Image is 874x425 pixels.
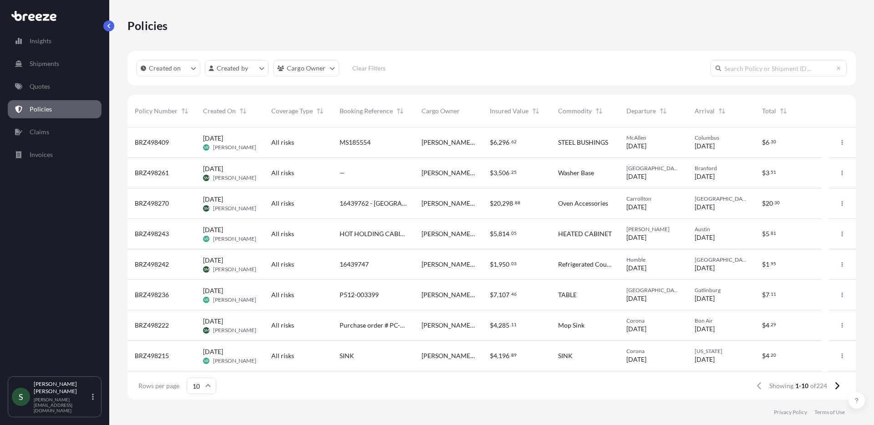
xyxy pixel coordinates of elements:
span: [DATE] [695,142,715,151]
span: 1 [493,261,497,268]
span: , [497,292,498,298]
span: 20 [766,200,773,207]
span: , [497,353,498,359]
span: VR [204,295,208,304]
span: 6 [766,139,769,146]
span: , [497,261,498,268]
p: [PERSON_NAME] [PERSON_NAME] [34,380,90,395]
span: [PERSON_NAME] [213,357,256,364]
span: [PERSON_NAME] [213,174,256,182]
p: Claims [30,127,49,137]
span: [DATE] [626,355,646,364]
span: 03 [511,262,517,265]
span: SM [204,265,209,274]
span: [PERSON_NAME] Logistics [422,290,475,299]
span: 107 [498,292,509,298]
span: , [501,200,502,207]
span: Corona [626,317,680,324]
span: [DATE] [695,355,715,364]
span: [PERSON_NAME] Logistics [422,168,475,177]
span: Coverage Type [271,106,313,116]
span: SM [204,326,209,335]
span: 3 [493,170,497,176]
span: $ [490,322,493,329]
input: Search Policy or Shipment ID... [710,60,847,76]
span: Showing [769,381,793,390]
button: Sort [238,106,249,116]
span: . [773,201,774,204]
span: 25 [511,171,517,174]
span: . [769,140,770,143]
p: Policies [127,18,168,33]
button: Sort [179,106,190,116]
span: 4 [766,322,769,329]
span: 196 [498,353,509,359]
span: 11 [771,293,776,296]
span: [PERSON_NAME] [213,296,256,304]
span: [DATE] [626,142,646,151]
span: 20 [493,200,501,207]
a: Terms of Use [814,409,845,416]
span: [PERSON_NAME] [213,144,256,151]
span: . [510,262,511,265]
span: 88 [515,201,520,204]
span: BRZ498261 [135,168,169,177]
span: [PERSON_NAME] [213,205,256,212]
span: . [769,232,770,235]
span: 1-10 [795,381,808,390]
span: [DATE] [695,172,715,181]
span: . [510,140,511,143]
span: [DATE] [626,263,646,273]
a: Invoices [8,146,102,164]
span: 5 [493,231,497,237]
span: Washer Base [558,168,594,177]
span: [DATE] [203,134,223,143]
span: [PERSON_NAME] Logistics [422,229,475,238]
span: Refrigerated Countertops [558,260,612,269]
span: , [497,322,498,329]
a: Insights [8,32,102,50]
span: 4 [493,353,497,359]
p: [PERSON_NAME][EMAIL_ADDRESS][DOMAIN_NAME] [34,397,90,413]
span: BRZ498215 [135,351,169,360]
span: $ [762,170,766,176]
span: All risks [271,290,294,299]
span: 95 [771,262,776,265]
span: [GEOGRAPHIC_DATA] [695,195,747,202]
span: STEEL BUSHINGS [558,138,608,147]
span: [PERSON_NAME] Logistics [422,260,475,269]
span: $ [762,200,766,207]
button: Sort [658,106,669,116]
span: All risks [271,321,294,330]
p: Invoices [30,150,53,159]
button: Sort [778,106,789,116]
span: Carrollton [626,195,680,202]
span: $ [762,353,766,359]
span: . [510,354,511,357]
a: Shipments [8,55,102,73]
span: . [769,354,770,357]
span: [DATE] [626,233,646,242]
span: [PERSON_NAME] [213,266,256,273]
span: 1 [766,261,769,268]
span: [DATE] [695,263,715,273]
span: $ [762,261,766,268]
span: Total [762,106,776,116]
a: Quotes [8,77,102,96]
span: Branford [695,165,747,172]
span: . [510,323,511,326]
span: VR [204,356,208,365]
span: 16439762 - [GEOGRAPHIC_DATA] [340,199,407,208]
span: [DATE] [203,164,223,173]
span: All risks [271,351,294,360]
span: , [497,139,498,146]
span: [DATE] [203,195,223,204]
span: Austin [695,226,747,233]
span: BRZ498270 [135,199,169,208]
span: 7 [766,292,769,298]
a: Policies [8,100,102,118]
span: 30 [774,201,780,204]
span: [PERSON_NAME] [626,226,680,233]
span: 89 [511,354,517,357]
span: [DATE] [203,286,223,295]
